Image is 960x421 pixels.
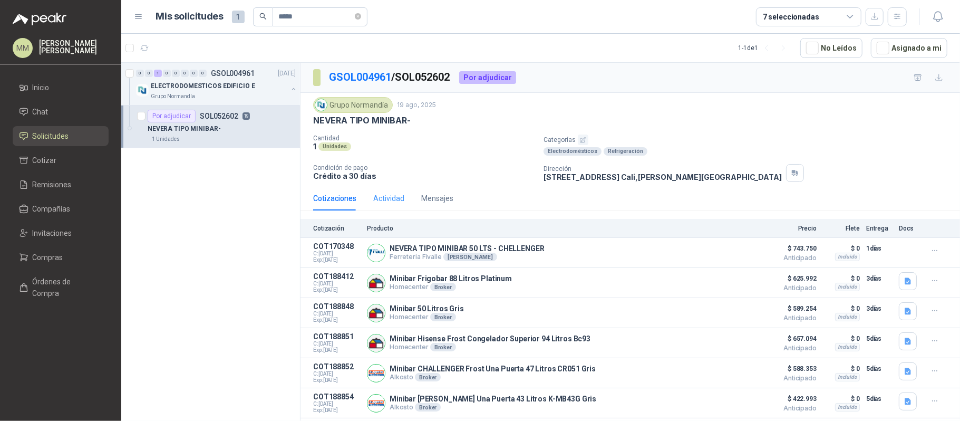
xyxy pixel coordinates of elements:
div: Incluido [835,403,860,412]
a: 0 0 1 0 0 0 0 0 GSOL004961[DATE] Company LogoELECTRODOMESTICOS EDIFICIO EGrupo Normandía [136,67,298,101]
span: C: [DATE] [313,311,361,317]
div: Por adjudicar [148,110,196,122]
div: Broker [430,283,456,291]
p: 19 [243,112,250,120]
span: 1 [232,11,245,23]
span: C: [DATE] [313,371,361,377]
a: Solicitudes [13,126,109,146]
div: 0 [190,70,198,77]
div: 0 [172,70,180,77]
p: COT188848 [313,302,361,311]
p: Minibar 50 Litros Gris [390,304,464,313]
p: Minibar Hisense Frost Congelador Superior 94 Litros Bc93 [390,334,590,343]
div: 0 [163,70,171,77]
p: Ferreteria Fivalle [390,253,545,261]
p: COT188412 [313,272,361,281]
div: Electrodomésticos [544,147,602,156]
p: Minibar CHALLENGER Frost Una Puerta 47 Litros CR051 Gris [390,365,596,373]
span: Anticipado [764,405,817,412]
div: Incluido [835,283,860,291]
p: Alkosto [390,373,596,381]
p: $ 0 [823,332,860,345]
div: Mensajes [421,193,453,204]
p: Precio [764,225,817,232]
p: Dirección [544,165,782,173]
span: Anticipado [764,255,817,261]
p: Homecenter [390,313,464,321]
span: Anticipado [764,345,817,351]
p: NEVERA TIPO MINIBAR 50 LTS - CHELLENGER [390,244,545,253]
span: C: [DATE] [313,341,361,347]
p: $ 0 [823,272,860,285]
p: Homecenter [390,343,590,351]
span: Anticipado [764,375,817,381]
p: $ 0 [823,362,860,375]
img: Company Logo [367,274,385,292]
div: 0 [136,70,144,77]
p: Condición de pago [313,164,535,171]
div: 0 [199,70,207,77]
p: / SOL052602 [329,69,451,85]
span: $ 588.353 [764,362,817,375]
span: Anticipado [764,285,817,291]
p: Docs [899,225,920,232]
span: Remisiones [33,179,72,190]
p: Alkosto [390,403,596,412]
span: Exp: [DATE] [313,407,361,414]
p: Flete [823,225,860,232]
span: Exp: [DATE] [313,257,361,263]
p: 5 días [866,362,893,375]
a: Invitaciones [13,223,109,243]
span: Exp: [DATE] [313,377,361,384]
span: C: [DATE] [313,401,361,407]
span: Exp: [DATE] [313,347,361,353]
p: 3 días [866,272,893,285]
a: Remisiones [13,175,109,195]
div: 1 - 1 de 1 [738,40,792,56]
div: Refrigeración [604,147,647,156]
span: C: [DATE] [313,251,361,257]
p: Entrega [866,225,893,232]
p: $ 0 [823,302,860,315]
p: Producto [367,225,758,232]
span: Órdenes de Compra [33,276,99,299]
div: MM [13,38,33,58]
p: 19 ago, 2025 [397,100,436,110]
p: NEVERA TIPO MINIBAR- [313,115,410,126]
a: Por adjudicarSOL05260219NEVERA TIPO MINIBAR-1 Unidades [121,106,300,148]
img: Company Logo [367,395,385,412]
img: Company Logo [367,365,385,382]
span: C: [DATE] [313,281,361,287]
span: Compras [33,252,63,263]
img: Logo peakr [13,13,66,25]
div: Incluido [835,343,860,351]
div: Unidades [318,142,351,151]
a: Inicio [13,78,109,98]
span: $ 743.750 [764,242,817,255]
span: Anticipado [764,315,817,321]
a: GSOL004961 [329,71,391,83]
div: [PERSON_NAME] [443,253,497,261]
p: 3 días [866,302,893,315]
div: Broker [415,403,441,412]
p: Cantidad [313,135,535,142]
img: Company Logo [367,244,385,262]
div: 0 [181,70,189,77]
div: Broker [430,313,456,321]
div: Grupo Normandía [313,97,393,113]
p: $ 0 [823,242,860,255]
p: Crédito a 30 días [313,171,535,180]
p: Homecenter [390,283,512,291]
div: Incluido [835,313,860,321]
p: Grupo Normandía [151,92,195,101]
a: Compras [13,247,109,267]
p: 1 [313,142,316,151]
p: 5 días [866,393,893,405]
p: GSOL004961 [211,70,255,77]
p: ELECTRODOMESTICOS EDIFICIO E [151,81,255,91]
button: No Leídos [800,38,862,58]
p: NEVERA TIPO MINIBAR- [148,124,221,134]
p: Cotización [313,225,361,232]
span: Solicitudes [33,130,69,142]
div: Por adjudicar [459,71,516,84]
